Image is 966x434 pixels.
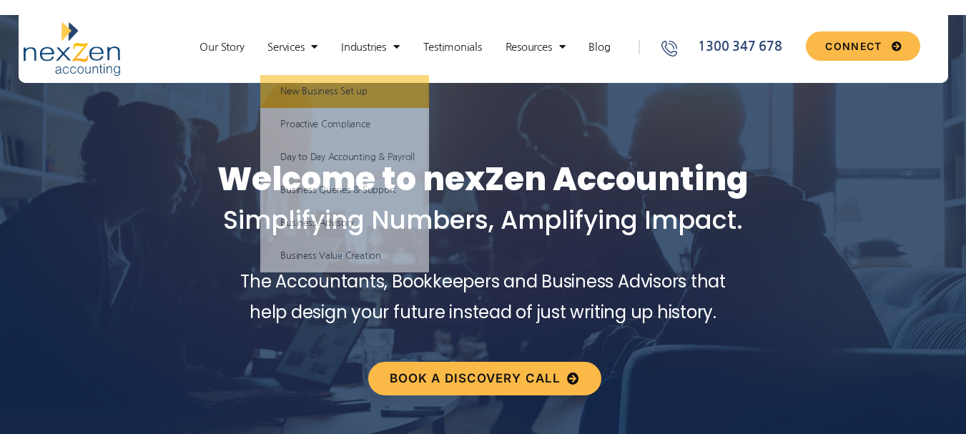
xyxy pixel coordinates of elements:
span: CONNECT [825,41,882,51]
span: Book a discovery call [390,373,561,385]
a: Proactive Compliance [260,108,429,141]
a: Our Story [192,40,251,54]
a: Testimonials [416,40,489,54]
a: Services [260,40,325,54]
a: 1300 347 678 [659,37,801,56]
nav: Menu [179,40,631,54]
a: New Business Set up [260,75,429,108]
a: Blog [581,40,617,54]
span: 1300 347 678 [694,37,782,56]
a: Industries [334,40,406,54]
a: Business Value Creation [260,240,429,272]
a: Business Advisory [260,207,429,240]
a: CONNECT [806,31,920,61]
a: Resources [498,40,573,54]
a: Day to Day Accounting & Payroll [260,141,429,174]
span: Simplifying Numbers, Amplifying Impact. [223,202,743,237]
a: Business Queries & Support [260,174,429,207]
a: Book a discovery call [368,362,601,395]
span: The Accountants, Bookkeepers and Business Advisors that help design your future instead of just w... [240,270,726,324]
ul: Services [260,75,429,272]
